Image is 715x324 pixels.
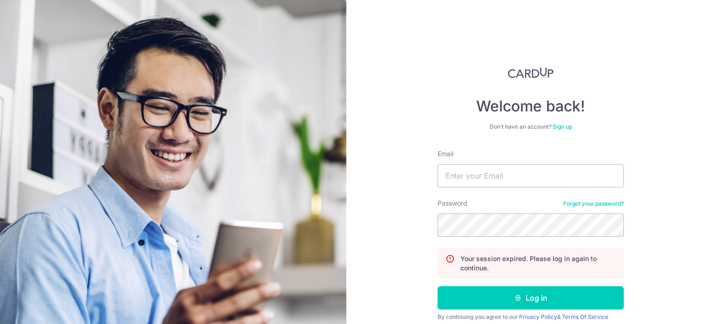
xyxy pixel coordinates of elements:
div: Don’t have an account? [438,123,624,131]
input: Enter your Email [438,164,624,187]
a: Terms Of Service [562,313,608,320]
a: Privacy Policy [519,313,557,320]
h4: Welcome back! [438,97,624,116]
a: Forgot your password? [563,200,624,207]
a: Sign up [553,123,572,130]
p: Your session expired. Please log in again to continue. [460,254,616,273]
div: By continuing you agree to our & [438,313,624,321]
img: CardUp Logo [508,67,553,78]
label: Email [438,149,453,159]
button: Log in [438,286,624,310]
label: Password [438,199,467,208]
